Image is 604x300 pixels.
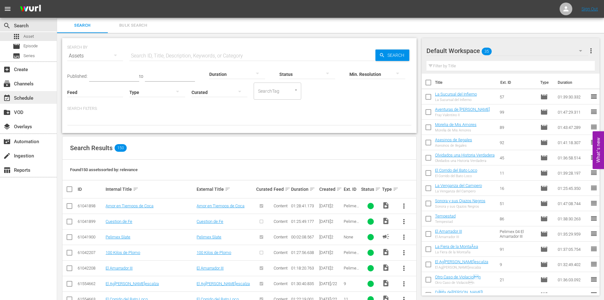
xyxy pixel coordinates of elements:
[291,235,317,239] div: 00:02:08.567
[497,120,538,135] td: 89
[555,165,590,181] td: 01:39:28.197
[291,185,317,193] div: Duration
[435,113,490,117] div: Fray Valentino II
[23,33,34,40] span: Asset
[435,92,477,97] a: La Sucursal del Infierno
[497,89,538,104] td: 57
[435,74,497,91] th: Title
[536,74,554,91] th: Type
[309,186,315,192] span: sort
[555,181,590,196] td: 01:25:45.350
[400,233,408,241] span: more_vert
[435,183,482,188] a: La Venganza del Campero
[497,135,538,150] td: 92
[382,264,390,271] span: Video
[3,166,11,174] span: Reports
[435,281,481,285] div: Otro Caso de ViolacioÌn
[274,281,288,286] span: Content
[106,219,132,224] a: Cuestion de Fe
[291,203,317,208] div: 01:28:41.173
[67,47,123,65] div: Assets
[396,230,412,245] button: more_vert
[426,42,588,60] div: Default Workspace
[3,152,11,160] span: Ingestion
[497,211,538,226] td: 86
[274,203,288,208] span: Content
[435,275,481,279] a: Otro Caso de ViolacioÌn
[435,244,478,249] a: La Fiera de la MontaÃ±a
[497,196,538,211] td: 51
[581,6,598,11] a: Sign Out
[590,215,598,222] span: reorder
[540,139,548,146] span: Episode
[590,138,598,146] span: reorder
[78,187,104,192] div: ID
[3,22,11,30] span: Search
[590,184,598,192] span: reorder
[15,2,46,17] img: ans4CAIJ8jUAAAAAAAAAAAAAAAAAAAAAAAAgQb4GAAAAAAAAAAAAAAAAAAAAAAAAJMjXAAAAAAAAAAAAAAAAAAAAAAAAgAT5G...
[319,281,342,286] div: [DATE]/22
[435,189,482,193] div: La Venganza del Campero
[106,250,140,255] a: 100 Kilos de Plomo
[197,250,231,255] a: 100 Kilos de Plomo
[78,219,104,224] div: 61041899
[23,43,38,49] span: Episode
[540,93,548,101] span: Episode
[197,266,224,270] a: El Amarrador III
[435,137,472,142] a: Asesinos de Ilegales
[435,235,462,239] div: El Amarrador III
[435,98,477,102] div: La Sucursal del Infierno
[435,174,477,178] div: El Corrido del Bato Loco
[23,53,35,59] span: Series
[382,233,390,240] span: AD
[78,203,104,208] div: 61041898
[3,94,11,102] span: Schedule
[382,185,394,193] div: Type
[197,185,254,193] div: External Title
[291,266,317,270] div: 01:18:20.763
[435,229,462,234] a: El Amarrador III
[435,290,485,299] a: DiÌa de[PERSON_NAME]l Shaka
[106,185,195,193] div: Internal Title
[590,154,598,161] span: reorder
[13,52,20,60] span: Series
[106,235,130,239] a: Pelimex Slate
[106,203,153,208] a: Amor en Tiempos de Coca
[319,250,342,255] div: [DATE]2
[435,122,477,127] a: Morelia de Mis Amores
[400,264,408,272] span: more_vert
[590,276,598,283] span: reorder
[291,219,317,224] div: 01:25:49.177
[396,276,412,291] button: more_vert
[67,74,88,79] span: Published:
[497,165,538,181] td: 11
[590,123,598,131] span: reorder
[3,138,11,145] span: Automation
[385,50,409,61] span: Search
[540,215,548,223] span: Episode
[590,169,598,177] span: reorder
[540,245,548,253] span: Episode
[590,108,598,116] span: reorder
[197,235,221,239] a: Pelimex Slate
[497,242,538,257] td: 91
[435,143,472,148] div: Asesinos de Ilegales
[274,219,288,224] span: Content
[497,257,538,272] td: 9
[13,43,20,50] span: Episode
[274,185,289,193] div: Feed
[435,153,495,157] a: Olvidados una Historia Verdadera
[344,266,359,285] span: Pelimex 04 El Amarrador III
[274,266,288,270] span: Content
[555,89,590,104] td: 01:39:30.332
[274,235,288,239] span: Content
[497,226,538,242] td: Pelimex 04 El Amarrador III
[555,226,590,242] td: 01:35:29.959
[344,219,359,238] span: Pelimex 03 Cuestion de Fe
[67,106,412,111] p: Search Filters:
[274,250,288,255] span: Content
[435,168,477,173] a: El Corrido del Bato Loco
[590,260,598,268] span: reorder
[70,167,138,172] span: Found 150 assets sorted by: relevance
[139,74,143,79] span: to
